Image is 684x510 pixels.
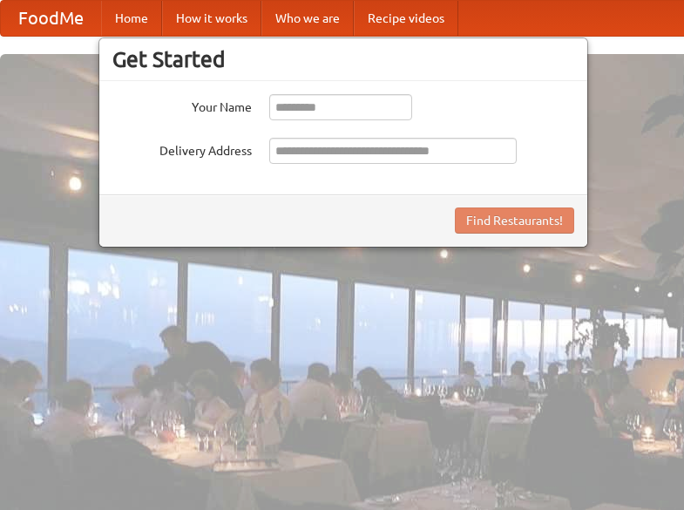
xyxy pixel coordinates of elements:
[162,1,261,36] a: How it works
[112,46,574,72] h3: Get Started
[261,1,354,36] a: Who we are
[112,138,252,160] label: Delivery Address
[101,1,162,36] a: Home
[455,207,574,234] button: Find Restaurants!
[1,1,101,36] a: FoodMe
[112,94,252,116] label: Your Name
[354,1,458,36] a: Recipe videos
